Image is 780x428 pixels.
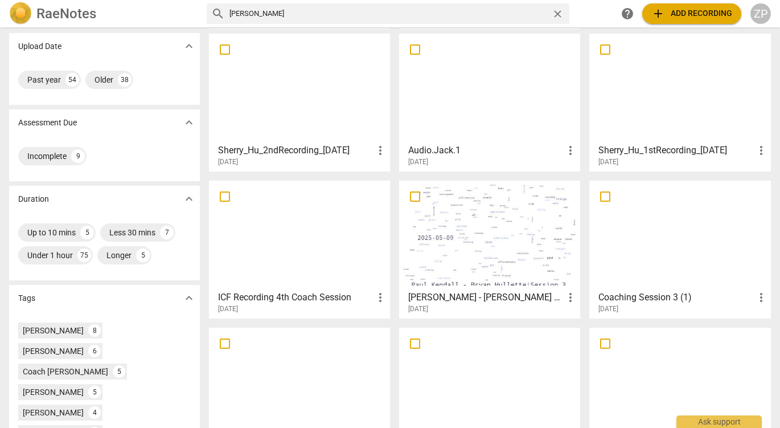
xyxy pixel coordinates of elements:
h3: Sherry_Hu_2ndRecording_2025-07-05 [218,144,373,157]
button: Show more [180,114,198,131]
a: Sherry_Hu_1stRecording_[DATE][DATE] [593,38,766,166]
a: Sherry_Hu_2ndRecording_[DATE][DATE] [213,38,386,166]
div: 75 [77,248,91,262]
div: Up to 10 mins [27,227,76,238]
a: LogoRaeNotes [9,2,198,25]
a: Audio.Jack.1[DATE] [403,38,576,166]
img: Logo [9,2,32,25]
button: Show more [180,38,198,55]
div: 54 [65,73,79,87]
span: expand_more [182,39,196,53]
span: [DATE] [598,304,618,314]
button: Show more [180,290,198,307]
span: Add recording [651,7,732,21]
div: Coach [PERSON_NAME] [23,366,108,377]
span: more_vert [754,291,768,304]
p: Assessment Due [18,117,77,129]
div: 5 [136,248,150,262]
input: Search [229,5,548,23]
h2: RaeNotes [36,6,96,22]
span: more_vert [564,144,577,157]
h3: Coaching Session 3 (1) [598,291,754,304]
span: expand_more [182,291,196,305]
span: add [651,7,665,21]
div: Ask support [676,415,762,428]
span: [DATE] [598,157,618,167]
div: Longer [106,250,132,261]
span: more_vert [754,144,768,157]
a: ICF Recording 4th Coach Session[DATE] [213,185,386,313]
a: [PERSON_NAME] - [PERSON_NAME] Session 3[DATE] [403,185,576,313]
span: more_vert [564,291,577,304]
a: Coaching Session 3 (1)[DATE] [593,185,766,313]
span: [DATE] [408,157,428,167]
p: Duration [18,193,49,205]
span: more_vert [373,144,387,157]
span: more_vert [373,291,387,304]
span: expand_more [182,116,196,129]
button: Show more [180,190,198,207]
span: [DATE] [408,304,428,314]
div: Under 1 hour [27,250,73,261]
div: [PERSON_NAME] [23,345,84,357]
span: close [552,8,564,20]
p: Tags [18,292,35,304]
div: 5 [113,365,125,378]
div: 4 [88,406,101,419]
div: [PERSON_NAME] [23,325,84,336]
div: Past year [27,74,61,85]
span: [DATE] [218,304,238,314]
div: 9 [71,149,85,163]
div: 6 [88,345,101,357]
div: Less 30 mins [109,227,155,238]
h3: Paul Kendall - Bryan Hullette Session 3 [408,291,564,304]
span: help [621,7,634,21]
span: expand_more [182,192,196,206]
div: 38 [118,73,132,87]
div: 5 [80,226,94,239]
button: ZP [750,3,771,24]
div: Incomplete [27,150,67,162]
div: 8 [88,324,101,337]
span: [DATE] [218,157,238,167]
button: Upload [642,3,741,24]
h3: Sherry_Hu_1stRecording_2025-06-14 [598,144,754,157]
div: 7 [160,226,174,239]
a: Help [617,3,638,24]
h3: Audio.Jack.1 [408,144,564,157]
div: 5 [88,386,101,398]
div: [PERSON_NAME] [23,407,84,418]
span: search [211,7,225,21]
div: [PERSON_NAME] [23,386,84,398]
p: Upload Date [18,40,61,52]
h3: ICF Recording 4th Coach Session [218,291,373,304]
div: Older [95,74,113,85]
